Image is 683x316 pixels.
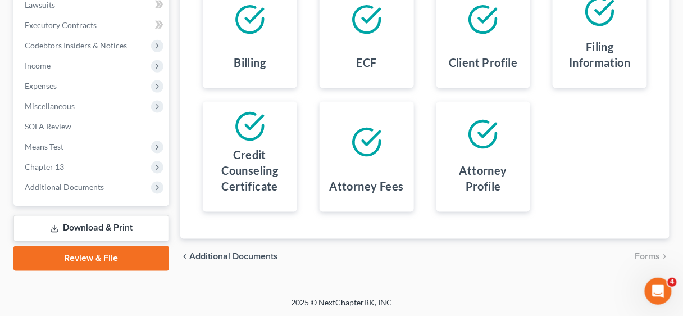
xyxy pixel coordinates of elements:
[635,252,670,261] button: Forms chevron_right
[25,182,104,192] span: Additional Documents
[668,278,677,287] span: 4
[25,20,97,30] span: Executory Contracts
[357,55,377,70] h4: ECF
[212,147,288,194] h4: Credit Counseling Certificate
[25,81,57,91] span: Expenses
[562,39,638,70] h4: Filing Information
[234,55,266,70] h4: Billing
[180,252,278,261] a: chevron_left Additional Documents
[25,61,51,70] span: Income
[445,162,522,194] h4: Attorney Profile
[25,40,127,50] span: Codebtors Insiders & Notices
[13,246,169,271] a: Review & File
[180,252,189,261] i: chevron_left
[25,101,75,111] span: Miscellaneous
[16,116,169,137] a: SOFA Review
[330,178,404,194] h4: Attorney Fees
[25,162,64,171] span: Chapter 13
[16,15,169,35] a: Executory Contracts
[645,278,672,305] iframe: Intercom live chat
[189,252,278,261] span: Additional Documents
[13,215,169,242] a: Download & Print
[661,252,670,261] i: chevron_right
[25,142,63,151] span: Means Test
[25,121,71,131] span: SOFA Review
[635,252,661,261] span: Forms
[449,55,518,70] h4: Client Profile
